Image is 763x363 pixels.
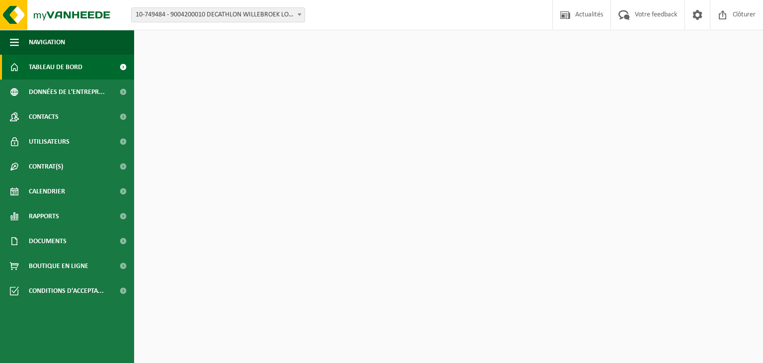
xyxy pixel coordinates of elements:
span: Documents [29,229,67,254]
span: Rapports [29,204,59,229]
span: 10-749484 - 9004200010 DECATHLON WILLEBROEK LOGISTIEK - WILLEBROEK [131,7,305,22]
span: Conditions d'accepta... [29,278,104,303]
span: Boutique en ligne [29,254,88,278]
span: Contrat(s) [29,154,63,179]
span: Tableau de bord [29,55,82,80]
span: Navigation [29,30,65,55]
span: Données de l'entrepr... [29,80,105,104]
span: 10-749484 - 9004200010 DECATHLON WILLEBROEK LOGISTIEK - WILLEBROEK [132,8,305,22]
span: Contacts [29,104,59,129]
span: Utilisateurs [29,129,70,154]
span: Calendrier [29,179,65,204]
